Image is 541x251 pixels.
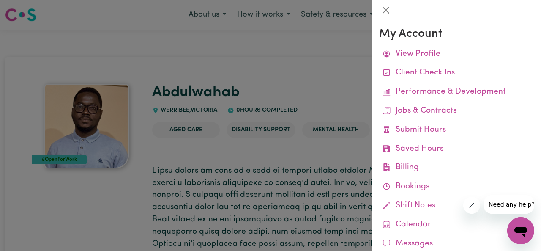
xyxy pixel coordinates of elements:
a: Bookings [379,177,534,196]
a: Billing [379,158,534,177]
a: Shift Notes [379,196,534,215]
iframe: Message from company [484,195,534,214]
a: Performance & Development [379,83,534,102]
a: Jobs & Contracts [379,102,534,121]
button: Close [379,3,393,17]
a: Submit Hours [379,121,534,140]
a: Saved Hours [379,140,534,159]
iframe: Close message [463,197,480,214]
a: Client Check Ins [379,63,534,83]
h3: My Account [379,27,534,41]
iframe: Button to launch messaging window [507,217,534,244]
a: Calendar [379,215,534,234]
a: View Profile [379,45,534,64]
span: Need any help? [5,6,51,13]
